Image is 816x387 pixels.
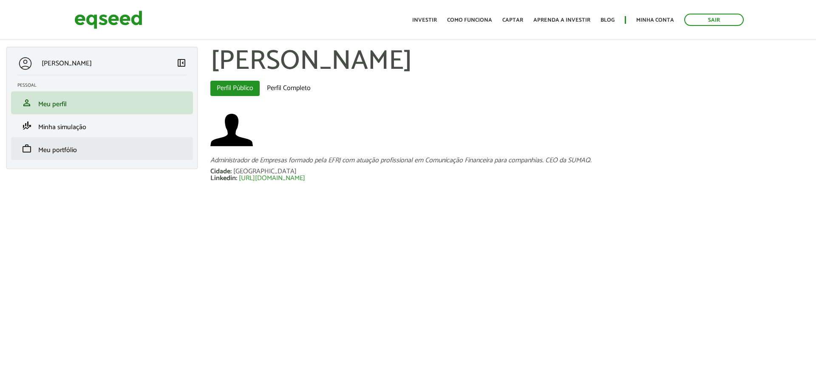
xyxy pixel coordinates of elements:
[11,114,193,137] li: Minha simulação
[22,144,32,154] span: work
[17,121,187,131] a: finance_modeMinha simulação
[210,109,253,151] img: Foto de Marcelo Petraglia Siqueira da Silva
[22,121,32,131] span: finance_mode
[684,14,744,26] a: Sair
[210,47,810,76] h1: [PERSON_NAME]
[239,175,305,182] a: [URL][DOMAIN_NAME]
[210,81,260,96] a: Perfil Público
[176,58,187,68] span: left_panel_close
[210,109,253,151] a: Ver perfil do usuário.
[11,91,193,114] li: Meu perfil
[176,58,187,70] a: Colapsar menu
[210,175,239,182] div: Linkedin
[210,157,810,164] div: Administrador de Empresas formado pela EFRJ com atuação profissional em Comunicação Financeira pa...
[38,144,77,156] span: Meu portfólio
[17,83,193,88] h2: Pessoal
[447,17,492,23] a: Como funciona
[38,99,67,110] span: Meu perfil
[230,166,232,177] span: :
[261,81,317,96] a: Perfil Completo
[601,17,615,23] a: Blog
[22,98,32,108] span: person
[38,121,86,133] span: Minha simulação
[17,98,187,108] a: personMeu perfil
[533,17,590,23] a: Aprenda a investir
[74,8,142,31] img: EqSeed
[233,168,297,175] div: [GEOGRAPHIC_DATA]
[236,172,237,184] span: :
[42,59,92,68] p: [PERSON_NAME]
[11,137,193,160] li: Meu portfólio
[502,17,523,23] a: Captar
[412,17,437,23] a: Investir
[17,144,187,154] a: workMeu portfólio
[636,17,674,23] a: Minha conta
[210,168,233,175] div: Cidade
